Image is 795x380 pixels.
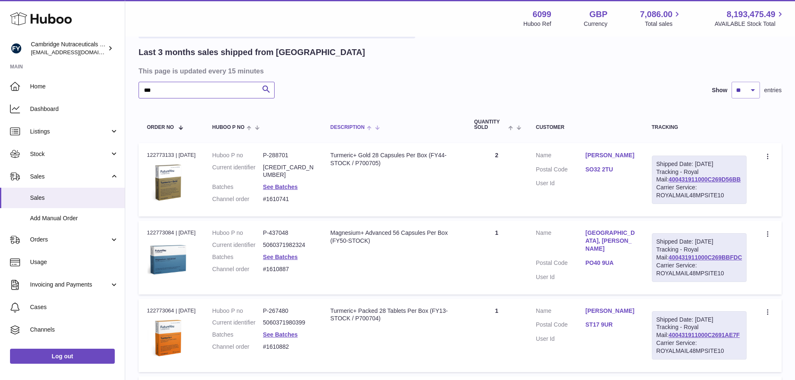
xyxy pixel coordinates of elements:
[30,150,110,158] span: Stock
[30,214,119,222] span: Add Manual Order
[212,331,263,339] dt: Batches
[669,254,742,261] a: 400431911000C269BBFDC
[584,20,608,28] div: Currency
[331,125,365,130] span: Description
[263,319,313,327] dd: 5060371980399
[263,195,313,203] dd: #1610741
[31,40,106,56] div: Cambridge Nutraceuticals Ltd
[139,66,780,75] h3: This page is updated every 15 minutes
[30,128,110,136] span: Listings
[331,151,458,167] div: Turmeric+ Gold 28 Capsules Per Box (FY44-STOCK / P700705)
[656,339,742,355] div: Carrier Service: ROYALMAIL48MPSITE10
[212,253,263,261] dt: Batches
[30,194,119,202] span: Sales
[139,47,365,58] h2: Last 3 months sales shipped from [GEOGRAPHIC_DATA]
[10,42,23,55] img: internalAdmin-6099@internal.huboo.com
[586,229,635,253] a: [GEOGRAPHIC_DATA], [PERSON_NAME]
[764,86,782,94] span: entries
[533,9,551,20] strong: 6099
[30,236,110,244] span: Orders
[263,331,298,338] a: See Batches
[586,151,635,159] a: [PERSON_NAME]
[263,184,298,190] a: See Batches
[30,258,119,266] span: Usage
[669,332,739,338] a: 400431911000C2691AE7F
[147,317,189,359] img: 60991619191506.png
[10,349,115,364] a: Log out
[652,311,747,360] div: Tracking - Royal Mail:
[536,307,586,317] dt: Name
[656,316,742,324] div: Shipped Date: [DATE]
[263,229,313,237] dd: P-437048
[212,125,245,130] span: Huboo P no
[331,307,458,323] div: Turmeric+ Packed 28 Tablets Per Box (FY13-STOCK / P700704)
[536,166,586,176] dt: Postal Code
[30,105,119,113] span: Dashboard
[30,303,119,311] span: Cases
[727,9,775,20] span: 8,193,475.49
[474,119,506,130] span: Quantity Sold
[263,265,313,273] dd: #1610887
[589,9,607,20] strong: GBP
[212,241,263,249] dt: Current identifier
[536,259,586,269] dt: Postal Code
[212,183,263,191] dt: Batches
[586,321,635,329] a: ST17 9UR
[147,125,174,130] span: Order No
[466,221,527,294] td: 1
[212,195,263,203] dt: Channel order
[640,9,673,20] span: 7,086.00
[212,319,263,327] dt: Current identifier
[147,229,196,237] div: 122773084 | [DATE]
[586,259,635,267] a: PO40 9UA
[669,176,741,183] a: 400431911000C269D56BB
[30,83,119,91] span: Home
[263,241,313,249] dd: 5060371982324
[31,49,123,55] span: [EMAIL_ADDRESS][DOMAIN_NAME]
[212,151,263,159] dt: Huboo P no
[263,307,313,315] dd: P-267480
[30,326,119,334] span: Channels
[714,9,785,28] a: 8,193,475.49 AVAILABLE Stock Total
[656,160,742,168] div: Shipped Date: [DATE]
[466,143,527,216] td: 2
[536,151,586,161] dt: Name
[586,307,635,315] a: [PERSON_NAME]
[652,233,747,282] div: Tracking - Royal Mail:
[466,299,527,372] td: 1
[147,151,196,159] div: 122773133 | [DATE]
[523,20,551,28] div: Huboo Ref
[536,179,586,187] dt: User Id
[263,164,313,179] dd: [CREDIT_CARD_NUMBER]
[712,86,727,94] label: Show
[331,229,458,245] div: Magnesium+ Advanced 56 Capsules Per Box (FY50-STOCK)
[263,254,298,260] a: See Batches
[536,229,586,255] dt: Name
[656,184,742,199] div: Carrier Service: ROYALMAIL48MPSITE10
[30,173,110,181] span: Sales
[656,238,742,246] div: Shipped Date: [DATE]
[212,229,263,237] dt: Huboo P no
[536,321,586,331] dt: Postal Code
[652,125,747,130] div: Tracking
[212,265,263,273] dt: Channel order
[586,166,635,174] a: SO32 2TU
[645,20,682,28] span: Total sales
[263,343,313,351] dd: #1610882
[714,20,785,28] span: AVAILABLE Stock Total
[147,307,196,315] div: 122773064 | [DATE]
[263,151,313,159] dd: P-288701
[212,164,263,179] dt: Current identifier
[536,335,586,343] dt: User Id
[30,281,110,289] span: Invoicing and Payments
[147,239,189,281] img: 60991720007148.jpg
[640,9,682,28] a: 7,086.00 Total sales
[536,125,635,130] div: Customer
[656,262,742,277] div: Carrier Service: ROYALMAIL48MPSITE10
[652,156,747,204] div: Tracking - Royal Mail:
[536,273,586,281] dt: User Id
[147,161,189,203] img: 60991720007859.jpg
[212,343,263,351] dt: Channel order
[212,307,263,315] dt: Huboo P no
